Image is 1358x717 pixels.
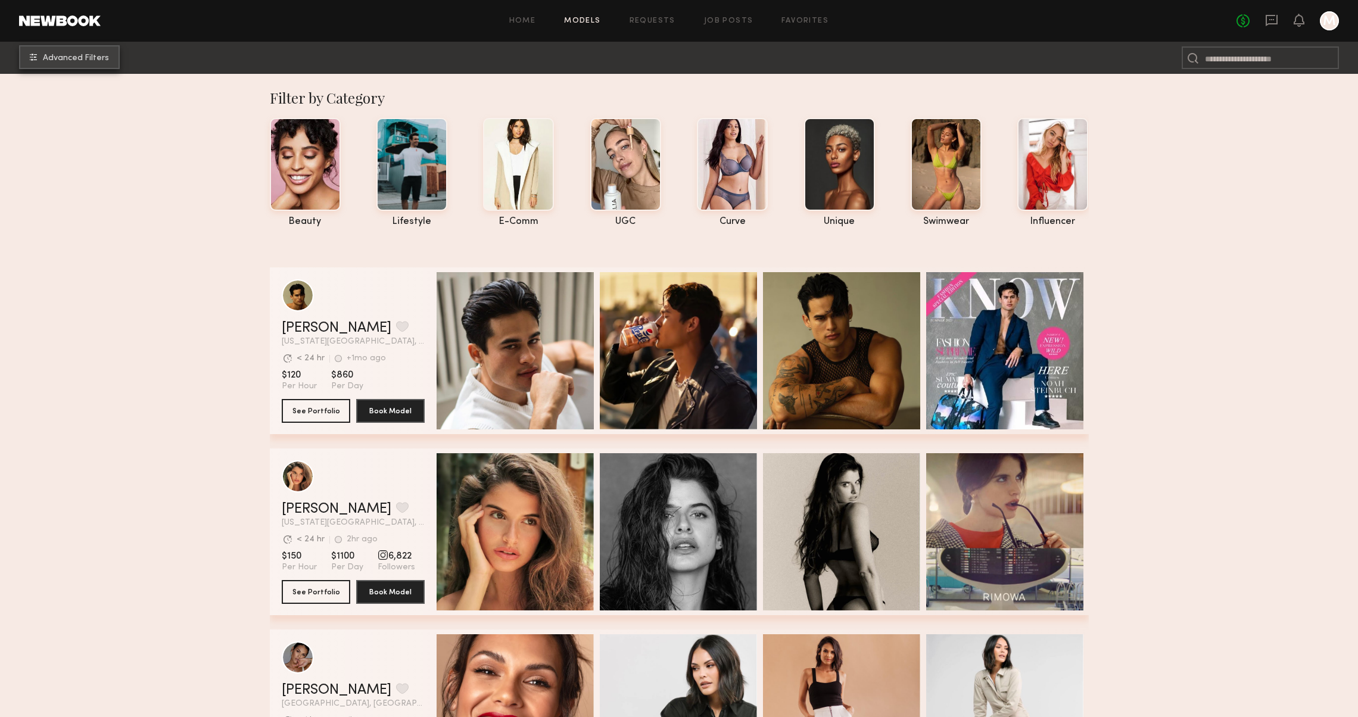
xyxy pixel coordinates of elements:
[297,354,325,363] div: < 24 hr
[282,580,350,604] button: See Portfolio
[297,535,325,544] div: < 24 hr
[911,217,982,227] div: swimwear
[378,562,415,573] span: Followers
[630,17,675,25] a: Requests
[282,321,391,335] a: [PERSON_NAME]
[19,45,120,69] button: Advanced Filters
[590,217,661,227] div: UGC
[781,17,828,25] a: Favorites
[282,683,391,697] a: [PERSON_NAME]
[282,550,317,562] span: $150
[331,369,363,381] span: $860
[282,700,425,708] span: [GEOGRAPHIC_DATA], [GEOGRAPHIC_DATA]
[804,217,875,227] div: unique
[509,17,536,25] a: Home
[483,217,554,227] div: e-comm
[347,354,386,363] div: +1mo ago
[376,217,447,227] div: lifestyle
[282,502,391,516] a: [PERSON_NAME]
[282,338,425,346] span: [US_STATE][GEOGRAPHIC_DATA], [GEOGRAPHIC_DATA]
[282,369,317,381] span: $120
[356,399,425,423] button: Book Model
[331,562,363,573] span: Per Day
[331,381,363,392] span: Per Day
[1017,217,1088,227] div: influencer
[43,54,109,63] span: Advanced Filters
[347,535,378,544] div: 2hr ago
[282,562,317,573] span: Per Hour
[331,550,363,562] span: $1100
[270,217,341,227] div: beauty
[378,550,415,562] span: 6,822
[282,519,425,527] span: [US_STATE][GEOGRAPHIC_DATA], [GEOGRAPHIC_DATA]
[1320,11,1339,30] a: M
[697,217,768,227] div: curve
[704,17,753,25] a: Job Posts
[270,88,1089,107] div: Filter by Category
[282,399,350,423] button: See Portfolio
[282,381,317,392] span: Per Hour
[356,580,425,604] button: Book Model
[564,17,600,25] a: Models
